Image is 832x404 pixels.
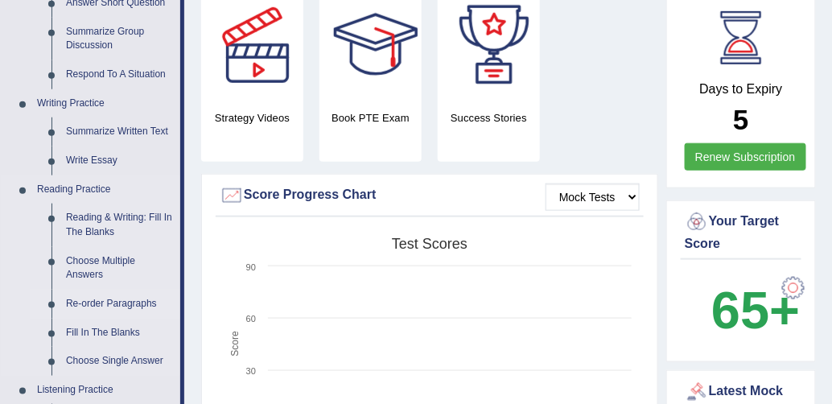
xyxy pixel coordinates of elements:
[246,262,256,272] text: 90
[246,314,256,324] text: 60
[30,175,180,204] a: Reading Practice
[201,109,303,126] h4: Strategy Videos
[733,104,748,135] b: 5
[59,60,180,89] a: Respond To A Situation
[246,366,256,376] text: 30
[319,109,422,126] h4: Book PTE Exam
[229,332,241,357] tspan: Score
[59,247,180,290] a: Choose Multiple Answers
[392,236,467,252] tspan: Test scores
[59,347,180,376] a: Choose Single Answer
[30,89,180,118] a: Writing Practice
[59,18,180,60] a: Summarize Group Discussion
[685,82,797,97] h4: Days to Expiry
[685,143,806,171] a: Renew Subscription
[59,290,180,319] a: Re-order Paragraphs
[59,319,180,348] a: Fill In The Blanks
[438,109,540,126] h4: Success Stories
[220,183,640,208] div: Score Progress Chart
[685,210,797,254] div: Your Target Score
[711,281,800,340] b: 65+
[59,117,180,146] a: Summarize Written Text
[59,204,180,246] a: Reading & Writing: Fill In The Blanks
[59,146,180,175] a: Write Essay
